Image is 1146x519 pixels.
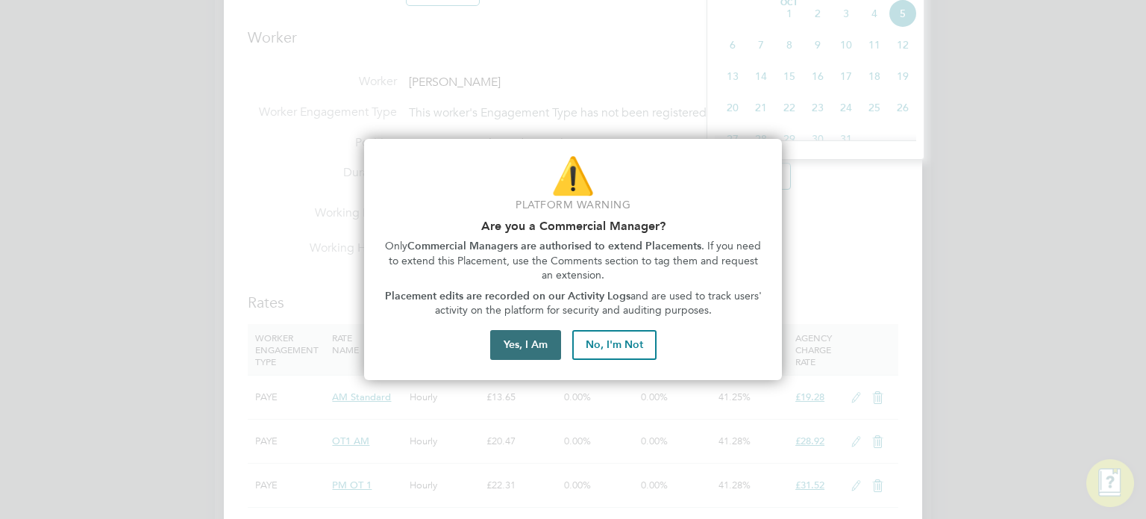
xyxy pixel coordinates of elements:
[435,290,765,317] span: and are used to track users' activity on the platform for security and auditing purposes.
[382,151,764,201] p: ⚠️
[490,330,561,360] button: Yes, I Am
[407,240,701,252] strong: Commercial Managers are authorised to extend Placements
[572,330,657,360] button: No, I'm Not
[385,240,407,252] span: Only
[385,290,630,302] strong: Placement edits are recorded on our Activity Logs
[364,139,782,380] div: Are you part of the Commercial Team?
[389,240,765,282] span: . If you need to extend this Placement, use the Comments section to tag them and request an exten...
[382,219,764,233] h2: Are you a Commercial Manager?
[382,198,764,213] p: Platform Warning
